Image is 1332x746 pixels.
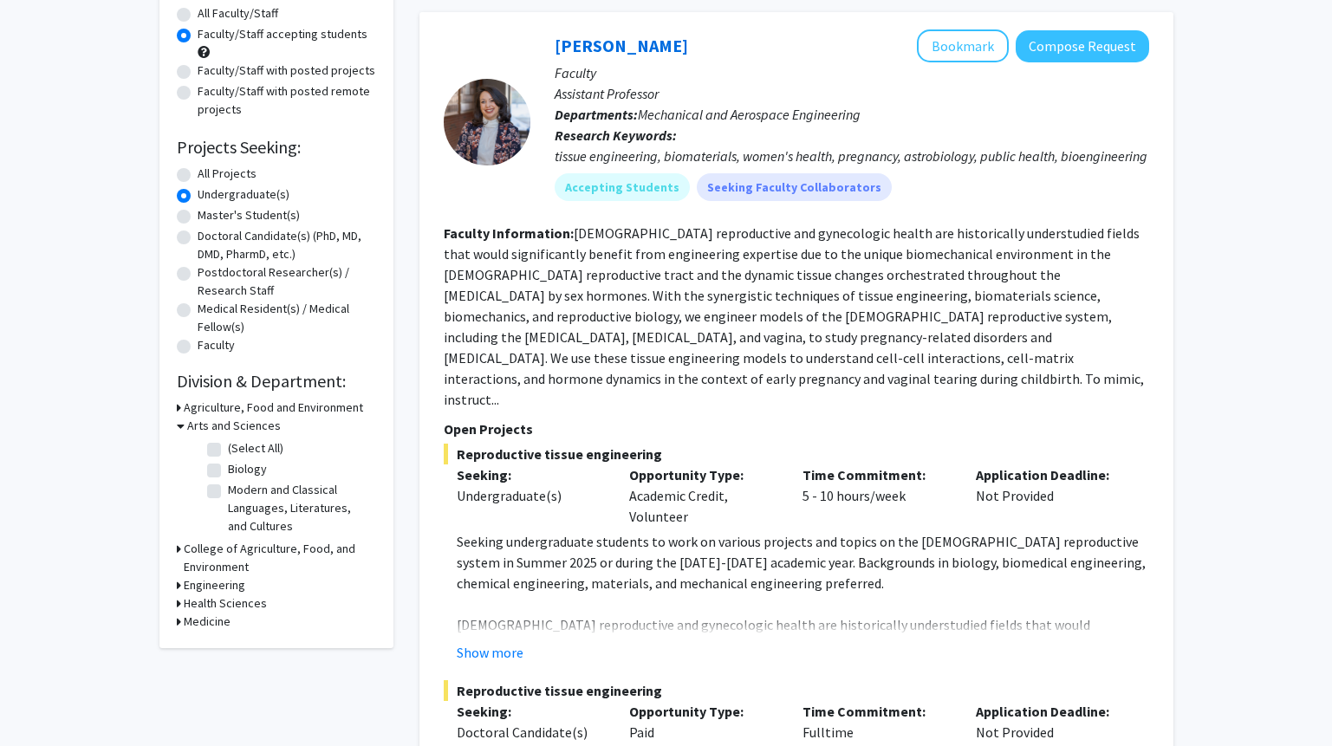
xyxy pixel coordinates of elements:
[638,106,861,123] span: Mechanical and Aerospace Engineering
[555,126,677,144] b: Research Keywords:
[444,224,1144,408] fg-read-more: [DEMOGRAPHIC_DATA] reproductive and gynecologic health are historically understudied fields that ...
[13,668,74,733] iframe: Chat
[198,25,367,43] label: Faculty/Staff accepting students
[444,224,574,242] b: Faculty Information:
[1016,30,1149,62] button: Compose Request to Samantha Zambuto
[184,576,245,594] h3: Engineering
[198,206,300,224] label: Master's Student(s)
[184,399,363,417] h3: Agriculture, Food and Environment
[198,263,376,300] label: Postdoctoral Researcher(s) / Research Staff
[444,444,1149,464] span: Reproductive tissue engineering
[184,540,376,576] h3: College of Agriculture, Food, and Environment
[198,62,375,80] label: Faculty/Staff with posted projects
[555,106,638,123] b: Departments:
[457,614,1149,739] p: [DEMOGRAPHIC_DATA] reproductive and gynecologic health are historically understudied fields that ...
[802,701,950,722] p: Time Commitment:
[555,35,688,56] a: [PERSON_NAME]
[177,371,376,392] h2: Division & Department:
[976,464,1123,485] p: Application Deadline:
[198,185,289,204] label: Undergraduate(s)
[184,613,231,631] h3: Medicine
[629,701,776,722] p: Opportunity Type:
[198,4,278,23] label: All Faculty/Staff
[457,485,604,506] div: Undergraduate(s)
[198,165,257,183] label: All Projects
[697,173,892,201] mat-chip: Seeking Faculty Collaborators
[228,460,267,478] label: Biology
[802,464,950,485] p: Time Commitment:
[555,83,1149,104] p: Assistant Professor
[228,481,372,535] label: Modern and Classical Languages, Literatures, and Cultures
[198,336,235,354] label: Faculty
[198,82,376,119] label: Faculty/Staff with posted remote projects
[457,642,523,663] button: Show more
[187,417,281,435] h3: Arts and Sciences
[616,464,789,527] div: Academic Credit, Volunteer
[555,146,1149,166] div: tissue engineering, biomaterials, women's health, pregnancy, astrobiology, public health, bioengi...
[198,300,376,336] label: Medical Resident(s) / Medical Fellow(s)
[917,29,1009,62] button: Add Samantha Zambuto to Bookmarks
[457,701,604,722] p: Seeking:
[963,464,1136,527] div: Not Provided
[555,62,1149,83] p: Faculty
[198,227,376,263] label: Doctoral Candidate(s) (PhD, MD, DMD, PharmD, etc.)
[184,594,267,613] h3: Health Sciences
[457,464,604,485] p: Seeking:
[976,701,1123,722] p: Application Deadline:
[177,137,376,158] h2: Projects Seeking:
[789,464,963,527] div: 5 - 10 hours/week
[457,531,1149,594] p: Seeking undergraduate students to work on various projects and topics on the [DEMOGRAPHIC_DATA] r...
[228,439,283,457] label: (Select All)
[444,418,1149,439] p: Open Projects
[444,680,1149,701] span: Reproductive tissue engineering
[555,173,690,201] mat-chip: Accepting Students
[629,464,776,485] p: Opportunity Type:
